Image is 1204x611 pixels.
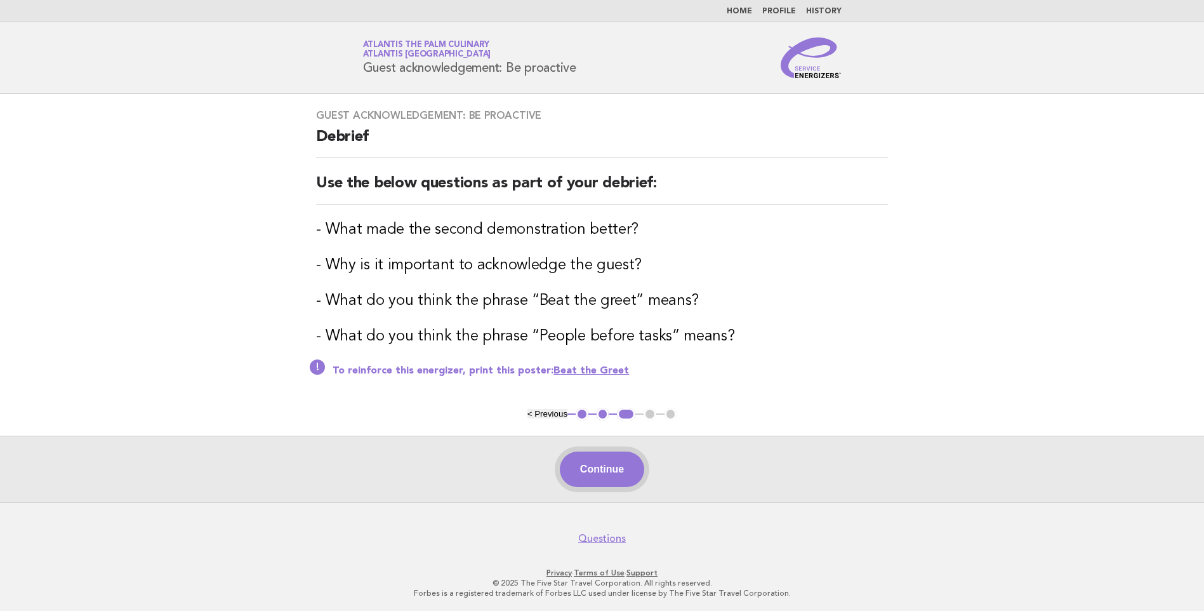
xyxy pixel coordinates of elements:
[316,255,888,276] h3: - Why is it important to acknowledge the guest?
[214,568,991,578] p: · ·
[597,408,609,420] button: 2
[527,409,567,419] button: < Previous
[214,578,991,588] p: © 2025 The Five Star Travel Corporation. All rights reserved.
[316,326,888,347] h3: - What do you think the phrase “People before tasks” means?
[762,8,796,15] a: Profile
[578,532,626,545] a: Questions
[363,51,491,59] span: Atlantis [GEOGRAPHIC_DATA]
[363,41,491,58] a: Atlantis The Palm CulinaryAtlantis [GEOGRAPHIC_DATA]
[214,588,991,598] p: Forbes is a registered trademark of Forbes LLC used under license by The Five Star Travel Corpora...
[546,568,572,577] a: Privacy
[727,8,752,15] a: Home
[363,41,576,74] h1: Guest acknowledgement: Be proactive
[316,127,888,158] h2: Debrief
[316,109,888,122] h3: Guest acknowledgement: Be proactive
[560,452,644,487] button: Continue
[316,220,888,240] h3: - What made the second demonstration better?
[806,8,842,15] a: History
[333,365,888,377] p: To reinforce this energizer, print this poster:
[626,568,658,577] a: Support
[574,568,625,577] a: Terms of Use
[316,291,888,311] h3: - What do you think the phrase “Beat the greet” means?
[617,408,635,420] button: 3
[316,173,888,205] h2: Use the below questions as part of your debrief:
[576,408,588,420] button: 1
[553,366,629,376] a: Beat the Greet
[781,37,842,78] img: Service Energizers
